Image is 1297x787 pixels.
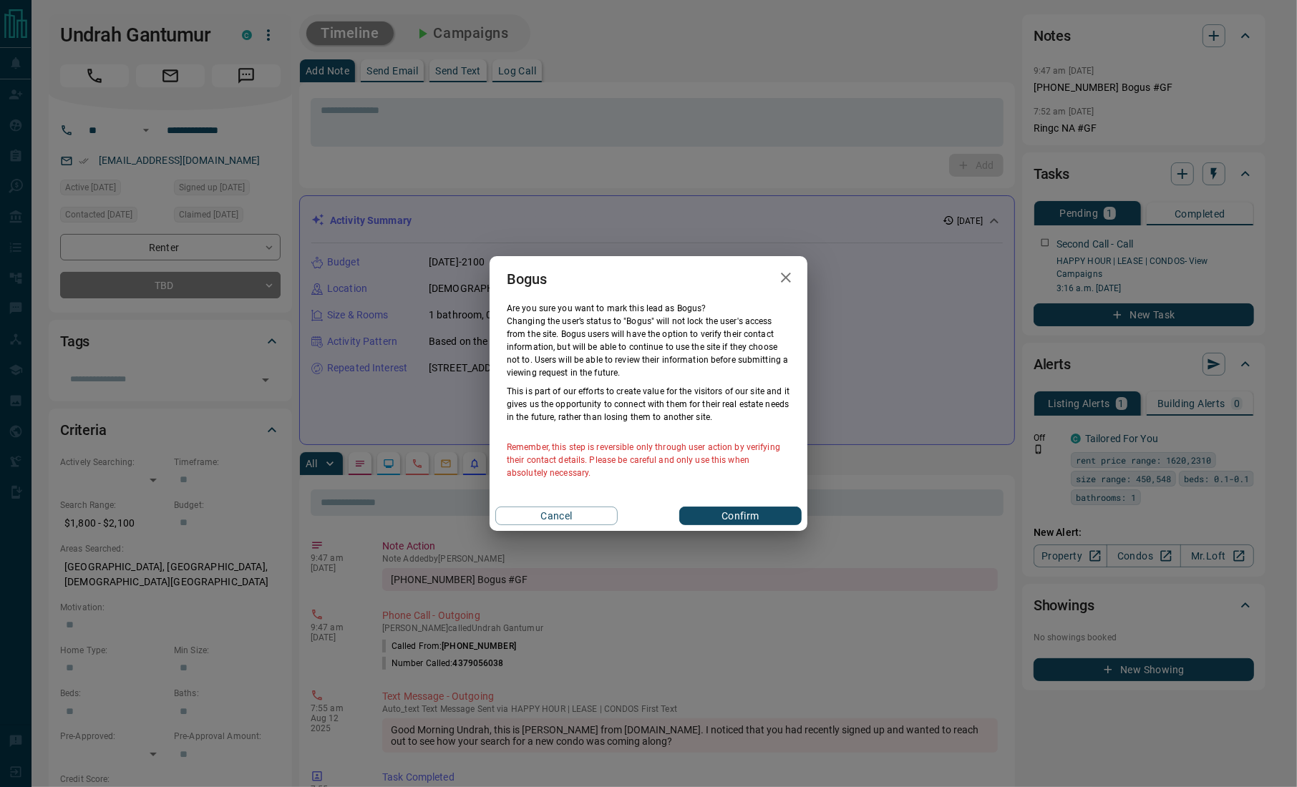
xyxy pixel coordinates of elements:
[507,302,790,315] p: Are you sure you want to mark this lead as Bogus ?
[507,385,790,424] p: This is part of our efforts to create value for the visitors of our site and it gives us the oppo...
[490,256,565,302] h2: Bogus
[495,507,618,525] button: Cancel
[679,507,802,525] button: Confirm
[507,315,790,379] p: Changing the user’s status to "Bogus" will not lock the user's access from the site. Bogus users ...
[507,441,790,479] p: Remember, this step is reversible only through user action by verifying their contact details. Pl...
